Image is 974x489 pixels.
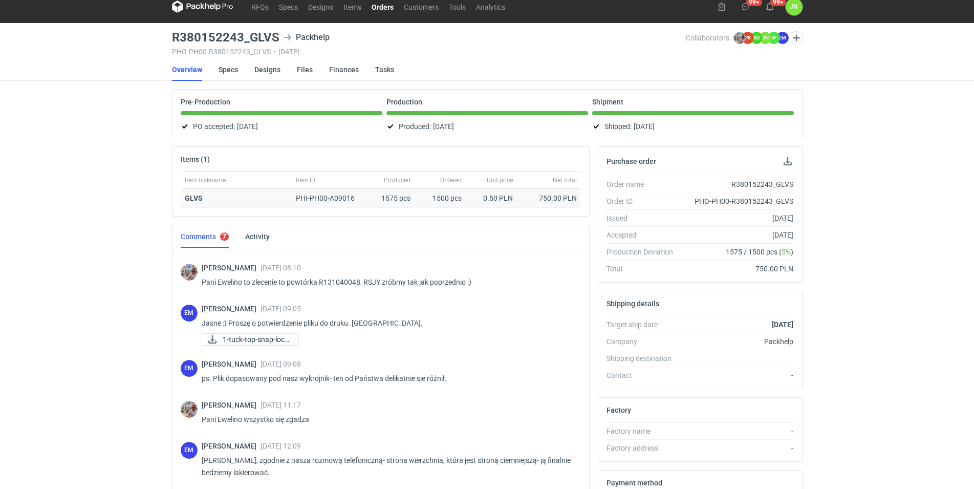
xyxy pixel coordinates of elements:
span: 1-tuck-top-snap-lock... [223,334,290,345]
a: RFQs [246,1,274,13]
p: Shipment [592,98,623,106]
span: [DATE] 09:05 [261,305,301,313]
div: Produced: [386,120,588,133]
figcaption: PK [742,32,754,44]
div: - [681,370,794,380]
a: Specs [219,58,238,81]
strong: GLVS [185,194,203,202]
span: Net total [553,176,577,184]
div: PO accepted: [181,120,382,133]
p: Pre-Production [181,98,230,106]
h2: Factory [607,406,631,414]
span: [PERSON_NAME] [202,401,261,409]
div: [DATE] [681,213,794,223]
div: 0.50 PLN [470,193,513,203]
div: Total [607,264,681,274]
h2: Payment method [607,479,662,487]
figcaption: BD [750,32,763,44]
a: Items [338,1,366,13]
div: Contact [607,370,681,380]
a: Specs [274,1,303,13]
figcaption: EM [181,305,198,322]
span: Item nickname [185,176,226,184]
div: 1-tuck-top-snap-lock-bottom-57x57x92-mm.pdf-tuck-top-snap-lock-bottom-57x57x92-mm.p1.pdf [202,333,299,346]
img: Michał Palasek [181,264,198,281]
a: Designs [254,58,280,81]
span: • [273,48,276,56]
span: [DATE] 09:08 [261,360,301,368]
div: Production Deviation [607,247,681,257]
figcaption: EM [776,32,789,44]
h2: Items (1) [181,155,210,163]
div: PHI-PH00-A09016 [296,193,364,203]
a: Designs [303,1,338,13]
strong: [DATE] [772,321,793,329]
p: Pani Ewelino to zlecenie to powtórka R131040048_RSJY zróbmy tak jak poprzednio :) [202,276,573,288]
a: Analytics [471,1,510,13]
span: Unit price [487,176,513,184]
div: [DATE] [681,230,794,240]
div: Company [607,336,681,347]
p: Production [386,98,422,106]
a: Tools [444,1,471,13]
span: [DATE] 12:09 [261,442,301,450]
span: 1575 / 1500 pcs ( ) [726,247,793,257]
div: 750.00 PLN [521,193,577,203]
span: [DATE] 08:10 [261,264,301,272]
p: Pani Ewelino wszystko się zgadza [202,413,573,426]
div: Issued [607,213,681,223]
p: [PERSON_NAME], zgodnie z nasza rozmową telefoniczną- strona wierzchnia, która jest stroną ciemnie... [202,454,573,479]
span: [PERSON_NAME] [202,305,261,313]
button: Download PO [782,155,794,167]
figcaption: JN [759,32,771,44]
a: Activity [245,225,270,248]
span: [DATE] [634,120,655,133]
img: Michał Palasek [733,32,746,44]
p: ps. Plik dopasowany pod nasz wykrojnik- ten od Państwa delikatnie sie różnił. [202,372,573,385]
span: [PERSON_NAME] [202,264,261,272]
div: Order name [607,179,681,189]
div: Ewelina Macek [181,305,198,322]
img: Michał Palasek [181,401,198,418]
a: 1-tuck-top-snap-lock... [202,333,299,346]
span: Collaborators [686,34,729,42]
h2: Purchase order [607,157,656,165]
div: - [681,443,794,453]
div: 1575 pcs [369,189,415,208]
span: [DATE] [433,120,454,133]
span: Produced [384,176,410,184]
div: - [681,426,794,436]
button: Edit collaborators [789,31,803,45]
div: Factory name [607,426,681,436]
div: Packhelp [284,31,330,44]
span: Item ID [296,176,315,184]
span: [PERSON_NAME] [202,442,261,450]
div: Accepted [607,230,681,240]
p: Jasne :) Proszę o potwierdzenie pliku do druku. [GEOGRAPHIC_DATA]. [202,317,573,329]
span: [PERSON_NAME] [202,360,261,368]
div: Factory address [607,443,681,453]
a: Comments7 [181,225,229,248]
a: Overview [172,58,202,81]
a: Customers [399,1,444,13]
div: R380152243_GLVS [681,179,794,189]
div: Ewelina Macek [181,360,198,377]
a: Tasks [375,58,394,81]
figcaption: EM [181,360,198,377]
span: Ordered [440,176,462,184]
h3: R380152243_GLVS [172,31,279,44]
div: Shipped: [592,120,794,133]
div: Packhelp [681,336,794,347]
div: PHO-PH00-R380152243_GLVS [681,196,794,206]
figcaption: EM [181,442,198,459]
span: 5% [782,248,791,256]
div: Shipping destination [607,353,681,364]
h2: Shipping details [607,300,659,308]
figcaption: NF [768,32,780,44]
div: Target ship date [607,320,681,330]
a: Finances [329,58,359,81]
div: 7 [223,233,226,240]
span: [DATE] [237,120,258,133]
